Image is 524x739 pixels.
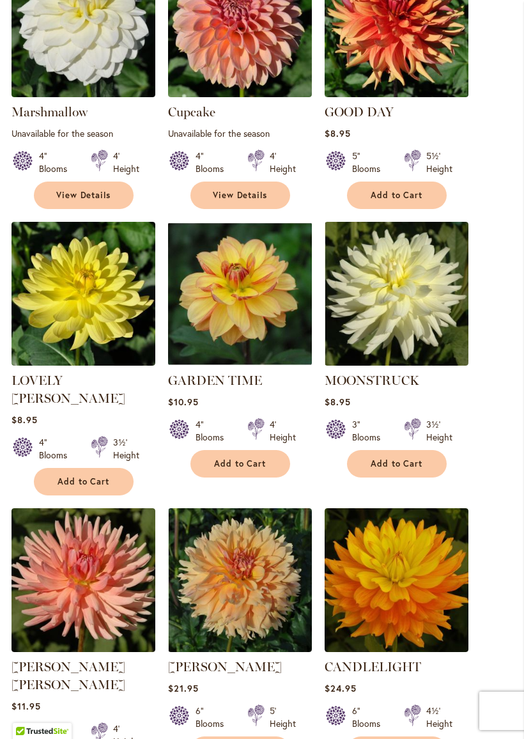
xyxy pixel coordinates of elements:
[270,150,296,175] div: 4' Height
[12,373,125,406] a: LOVELY [PERSON_NAME]
[10,694,45,729] iframe: Launch Accessibility Center
[168,396,199,408] span: $10.95
[325,104,394,120] a: GOOD DAY
[168,508,312,652] img: KARMEL KORN
[196,704,232,730] div: 6" Blooms
[196,418,232,444] div: 4" Blooms
[12,222,155,366] img: LOVELY RITA
[168,682,199,694] span: $21.95
[213,190,268,201] span: View Details
[113,436,139,462] div: 3½' Height
[270,704,296,730] div: 5' Height
[168,373,262,388] a: GARDEN TIME
[58,476,110,487] span: Add to Cart
[325,356,468,368] a: MOONSTRUCK
[168,104,215,120] a: Cupcake
[426,418,452,444] div: 3½' Height
[34,468,134,495] button: Add to Cart
[113,150,139,175] div: 4' Height
[325,222,468,366] img: MOONSTRUCK
[39,436,75,462] div: 4" Blooms
[168,642,312,655] a: KARMEL KORN
[12,508,155,652] img: HEATHER MARIE
[325,682,357,694] span: $24.95
[56,190,111,201] span: View Details
[426,704,452,730] div: 4½' Height
[12,88,155,100] a: Marshmallow
[196,150,232,175] div: 4" Blooms
[168,356,312,368] a: GARDEN TIME
[12,642,155,655] a: HEATHER MARIE
[347,182,447,209] button: Add to Cart
[270,418,296,444] div: 4' Height
[168,222,312,366] img: GARDEN TIME
[168,88,312,100] a: Cupcake
[12,414,38,426] span: $8.95
[325,396,351,408] span: $8.95
[352,704,389,730] div: 6" Blooms
[168,127,312,139] p: Unavailable for the season
[34,182,134,209] a: View Details
[190,182,290,209] a: View Details
[352,418,389,444] div: 3" Blooms
[325,373,419,388] a: MOONSTRUCK
[371,458,423,469] span: Add to Cart
[371,190,423,201] span: Add to Cart
[352,150,389,175] div: 5" Blooms
[12,659,125,692] a: [PERSON_NAME] [PERSON_NAME]
[190,450,290,478] button: Add to Cart
[12,127,155,139] p: Unavailable for the season
[347,450,447,478] button: Add to Cart
[168,659,282,674] a: [PERSON_NAME]
[325,127,351,139] span: $8.95
[325,88,468,100] a: GOOD DAY
[325,508,468,652] img: CANDLELIGHT
[12,356,155,368] a: LOVELY RITA
[426,150,452,175] div: 5½' Height
[325,642,468,655] a: CANDLELIGHT
[39,150,75,175] div: 4" Blooms
[12,104,88,120] a: Marshmallow
[325,659,421,674] a: CANDLELIGHT
[214,458,266,469] span: Add to Cart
